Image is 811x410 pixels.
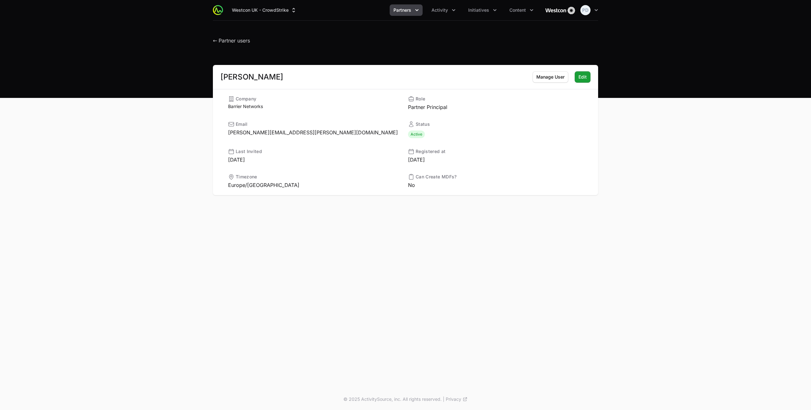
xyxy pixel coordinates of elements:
[393,7,411,13] span: Partners
[506,4,537,16] button: Content
[446,396,468,402] a: Privacy
[428,4,459,16] div: Activity menu
[536,73,565,81] span: Manage User
[236,174,257,180] span: Timezone
[416,148,446,155] span: Registered at
[416,121,430,127] span: Status
[223,4,537,16] div: Main navigation
[228,156,403,163] dd: [DATE]
[464,4,501,16] div: Initiatives menu
[390,4,423,16] div: Partners menu
[428,4,459,16] button: Activity
[408,181,583,189] dd: No
[533,71,568,83] button: Manage User
[408,103,583,111] dd: Partner Principal
[575,71,591,83] button: Edit
[431,7,448,13] span: Activity
[220,73,283,81] div: [PERSON_NAME]
[464,4,501,16] button: Initiatives
[343,396,442,402] p: © 2025 ActivitySource, inc. All rights reserved.
[236,148,262,155] span: Last Invited
[236,96,256,102] span: Company
[213,37,250,44] a: ← Partner users
[228,4,301,16] button: Westcon UK - CrowdStrike
[390,4,423,16] button: Partners
[506,4,537,16] div: Content menu
[228,4,301,16] div: Supplier switch menu
[228,181,403,189] dd: Europe/[GEOGRAPHIC_DATA]
[236,121,248,127] span: Email
[468,7,489,13] span: Initiatives
[509,7,526,13] span: Content
[545,4,575,16] img: Westcon UK
[416,174,457,180] span: Can Create MDFs?
[228,103,403,110] dd: Barrier Networks
[443,396,444,402] span: |
[416,96,425,102] span: Role
[228,129,403,136] dd: [PERSON_NAME][EMAIL_ADDRESS][PERSON_NAME][DOMAIN_NAME]
[580,5,591,15] img: Payam Dinarvand
[408,156,583,163] dd: [DATE]
[578,73,587,81] span: Edit
[213,5,223,15] img: ActivitySource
